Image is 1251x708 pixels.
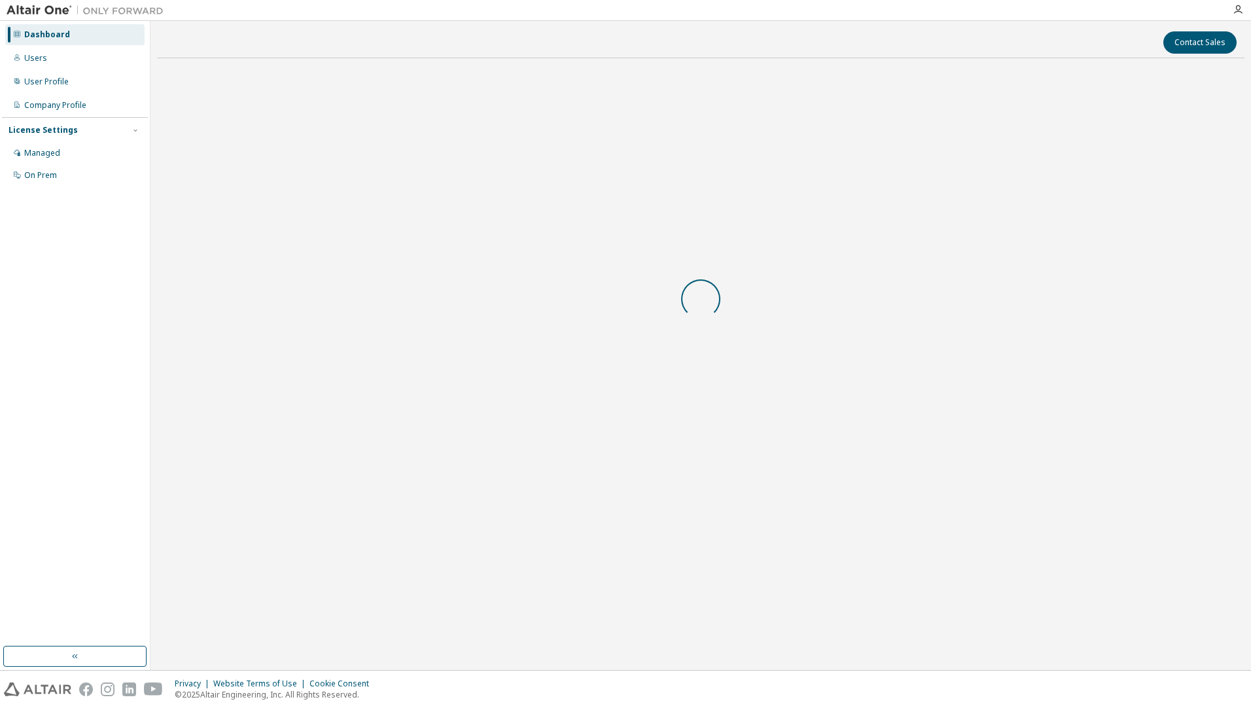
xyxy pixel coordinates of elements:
[4,682,71,696] img: altair_logo.svg
[213,679,309,689] div: Website Terms of Use
[79,682,93,696] img: facebook.svg
[175,689,377,700] p: © 2025 Altair Engineering, Inc. All Rights Reserved.
[24,148,60,158] div: Managed
[1163,31,1237,54] button: Contact Sales
[175,679,213,689] div: Privacy
[122,682,136,696] img: linkedin.svg
[101,682,115,696] img: instagram.svg
[24,53,47,63] div: Users
[24,77,69,87] div: User Profile
[144,682,163,696] img: youtube.svg
[24,29,70,40] div: Dashboard
[24,170,57,181] div: On Prem
[309,679,377,689] div: Cookie Consent
[9,125,78,135] div: License Settings
[24,100,86,111] div: Company Profile
[7,4,170,17] img: Altair One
